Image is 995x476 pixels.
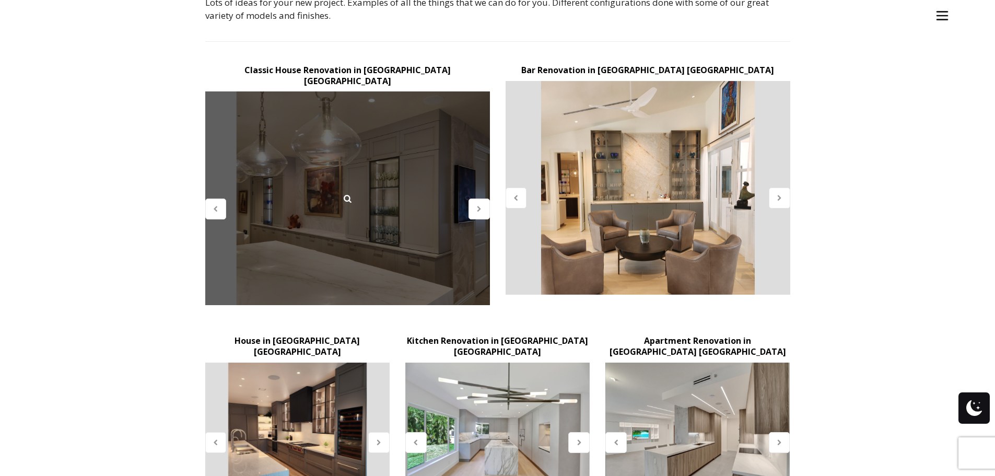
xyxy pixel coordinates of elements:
[521,60,774,81] h2: Bar Renovation in [GEOGRAPHIC_DATA] [GEOGRAPHIC_DATA]
[605,330,790,363] h2: Apartment Renovation in [GEOGRAPHIC_DATA] [GEOGRAPHIC_DATA]
[934,8,950,24] img: burger-menu-svgrepo-com-30x30.jpg
[205,60,490,92] h2: Classic House Renovation in [GEOGRAPHIC_DATA] [GEOGRAPHIC_DATA]
[205,330,390,363] h2: House in [GEOGRAPHIC_DATA] [GEOGRAPHIC_DATA]
[405,330,590,363] h2: Kitchen Renovation in [GEOGRAPHIC_DATA] [GEOGRAPHIC_DATA]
